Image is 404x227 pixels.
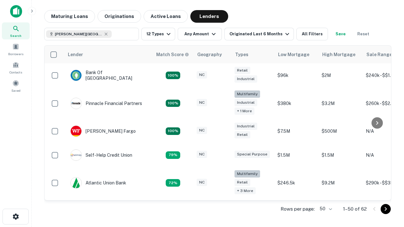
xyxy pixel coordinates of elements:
th: Capitalize uses an advanced AI algorithm to match your search with the best lender. The match sco... [152,46,193,63]
div: Industrial [235,123,257,130]
button: Maturing Loans [44,10,95,23]
div: Geography [197,51,222,58]
div: Retail [235,131,250,138]
div: Industrial [235,75,257,83]
div: High Mortgage [322,51,355,58]
div: Matching Properties: 11, hasApolloMatch: undefined [166,151,180,159]
div: NC [197,71,207,79]
td: $500M [318,119,363,143]
div: Types [235,51,248,58]
div: NC [197,127,207,134]
div: Self-help Credit Union [70,149,132,161]
div: NC [197,179,207,186]
th: High Mortgage [318,46,363,63]
div: Capitalize uses an advanced AI algorithm to match your search with the best lender. The match sco... [156,51,189,58]
th: Lender [64,46,152,63]
span: Borrowers [8,51,23,56]
button: Any Amount [178,28,222,40]
img: picture [71,150,81,160]
th: Geography [193,46,231,63]
td: $96k [274,63,318,87]
p: Rows per page: [281,205,315,213]
td: $3.2M [318,87,363,119]
div: Atlantic Union Bank [70,177,126,189]
div: Matching Properties: 25, hasApolloMatch: undefined [166,100,180,107]
img: picture [71,98,81,109]
div: Lender [68,51,83,58]
a: Contacts [2,59,30,76]
a: Saved [2,77,30,94]
div: Pinnacle Financial Partners [70,98,142,109]
div: + 3 more [235,187,256,195]
th: Low Mortgage [274,46,318,63]
td: $7.5M [274,119,318,143]
button: Originations [98,10,141,23]
td: $246.5k [274,167,318,199]
a: Borrowers [2,41,30,58]
td: $2M [318,63,363,87]
div: [PERSON_NAME] Fargo [70,125,136,137]
div: Matching Properties: 14, hasApolloMatch: undefined [166,72,180,79]
div: Multifamily [235,90,260,98]
span: [PERSON_NAME][GEOGRAPHIC_DATA], [GEOGRAPHIC_DATA] [55,31,102,37]
p: 1–50 of 62 [343,205,367,213]
div: 50 [317,204,333,213]
button: Originated Last 6 Months [224,28,294,40]
button: Lenders [190,10,228,23]
span: Contacts [9,70,22,75]
button: Reset [353,28,373,40]
button: 12 Types [141,28,175,40]
button: Save your search to get updates of matches that match your search criteria. [330,28,351,40]
iframe: Chat Widget [372,177,404,207]
div: Sale Range [366,51,392,58]
img: picture [71,126,81,137]
div: Multifamily [235,170,260,178]
button: All Filters [296,28,328,40]
a: Search [2,22,30,39]
div: Industrial [235,99,257,106]
div: Retail [235,179,250,186]
div: Matching Properties: 10, hasApolloMatch: undefined [166,179,180,187]
img: capitalize-icon.png [10,5,22,18]
div: Retail [235,67,250,74]
span: Search [10,33,21,38]
div: NC [197,151,207,158]
td: $9.2M [318,167,363,199]
div: Originated Last 6 Months [229,30,291,38]
div: Matching Properties: 14, hasApolloMatch: undefined [166,127,180,135]
h6: Match Score [156,51,188,58]
span: Saved [11,88,21,93]
div: Bank Of [GEOGRAPHIC_DATA] [70,70,146,81]
div: Special Purpose [235,151,270,158]
button: Go to next page [381,204,391,214]
td: $1.5M [318,143,363,167]
div: Low Mortgage [278,51,309,58]
img: picture [71,70,81,81]
th: Types [231,46,274,63]
td: $380k [274,87,318,119]
div: + 1 more [235,108,254,115]
td: $1.5M [274,143,318,167]
button: Active Loans [144,10,188,23]
img: picture [71,178,81,188]
div: NC [197,99,207,106]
